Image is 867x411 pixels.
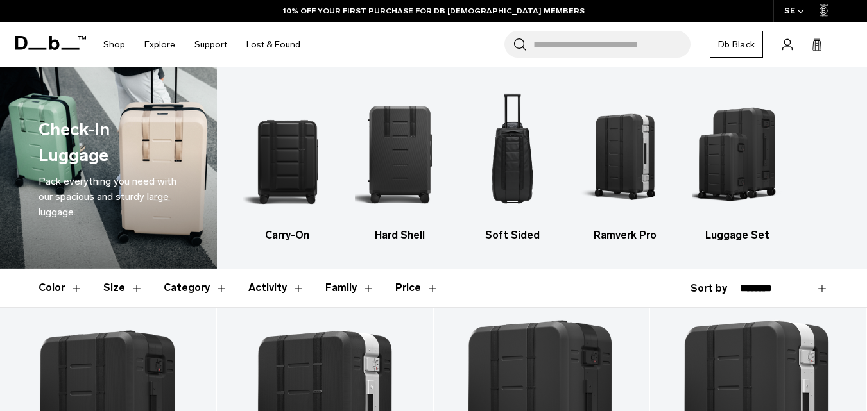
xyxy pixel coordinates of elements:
[692,87,782,221] img: Db
[467,87,557,243] li: 3 / 5
[692,87,782,243] a: Db Luggage Set
[355,87,445,221] img: Db
[467,87,557,243] a: Db Soft Sided
[395,269,439,306] button: Toggle Price
[164,269,228,306] button: Toggle Filter
[103,269,143,306] button: Toggle Filter
[580,87,670,243] a: Db Ramverk Pro
[39,175,176,218] span: Pack everything you need with our spacious and sturdy large luggage.
[580,87,670,221] img: Db
[355,87,445,243] a: Db Hard Shell
[692,87,782,243] li: 5 / 5
[243,87,332,221] img: Db
[144,22,175,67] a: Explore
[325,269,375,306] button: Toggle Filter
[580,228,670,243] h3: Ramverk Pro
[710,31,763,58] a: Db Black
[283,5,585,17] a: 10% OFF YOUR FIRST PURCHASE FOR DB [DEMOGRAPHIC_DATA] MEMBERS
[467,228,557,243] h3: Soft Sided
[246,22,300,67] a: Lost & Found
[194,22,227,67] a: Support
[243,228,332,243] h3: Carry-On
[692,228,782,243] h3: Luggage Set
[243,87,332,243] li: 1 / 5
[467,87,557,221] img: Db
[355,228,445,243] h3: Hard Shell
[580,87,670,243] li: 4 / 5
[243,87,332,243] a: Db Carry-On
[248,269,305,306] button: Toggle Filter
[94,22,310,67] nav: Main Navigation
[103,22,125,67] a: Shop
[39,117,174,169] h1: Check-In Luggage
[355,87,445,243] li: 2 / 5
[39,269,83,306] button: Toggle Filter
